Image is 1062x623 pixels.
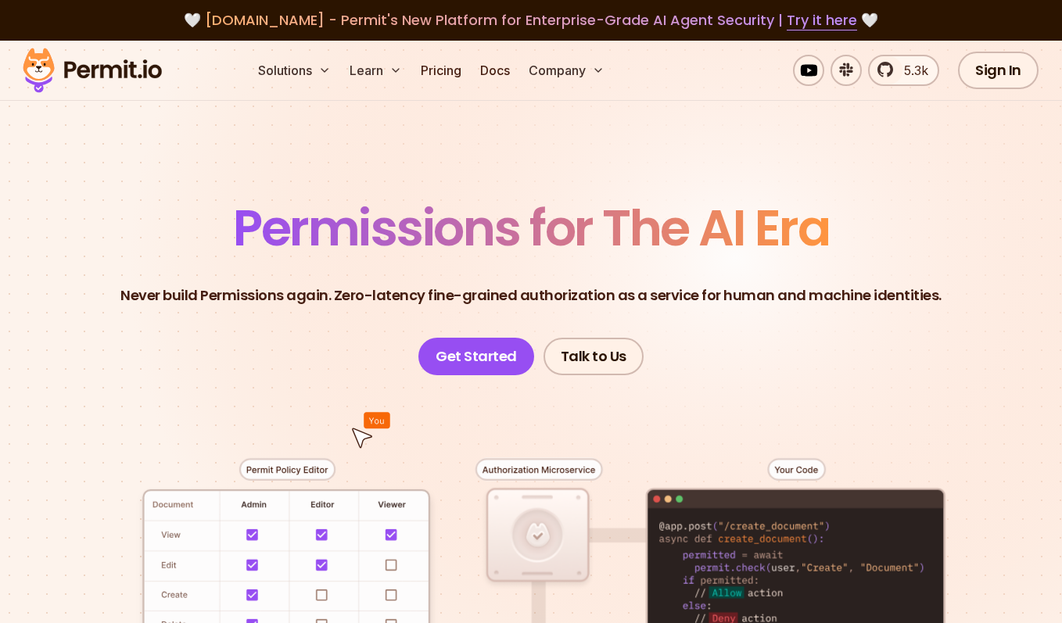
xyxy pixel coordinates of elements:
[544,338,644,375] a: Talk to Us
[16,44,169,97] img: Permit logo
[414,55,468,86] a: Pricing
[343,55,408,86] button: Learn
[522,55,611,86] button: Company
[233,193,829,263] span: Permissions for The AI Era
[252,55,337,86] button: Solutions
[38,9,1024,31] div: 🤍 🤍
[205,10,857,30] span: [DOMAIN_NAME] - Permit's New Platform for Enterprise-Grade AI Agent Security |
[787,10,857,30] a: Try it here
[958,52,1039,89] a: Sign In
[474,55,516,86] a: Docs
[895,61,928,80] span: 5.3k
[418,338,534,375] a: Get Started
[868,55,939,86] a: 5.3k
[120,285,942,306] p: Never build Permissions again. Zero-latency fine-grained authorization as a service for human and...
